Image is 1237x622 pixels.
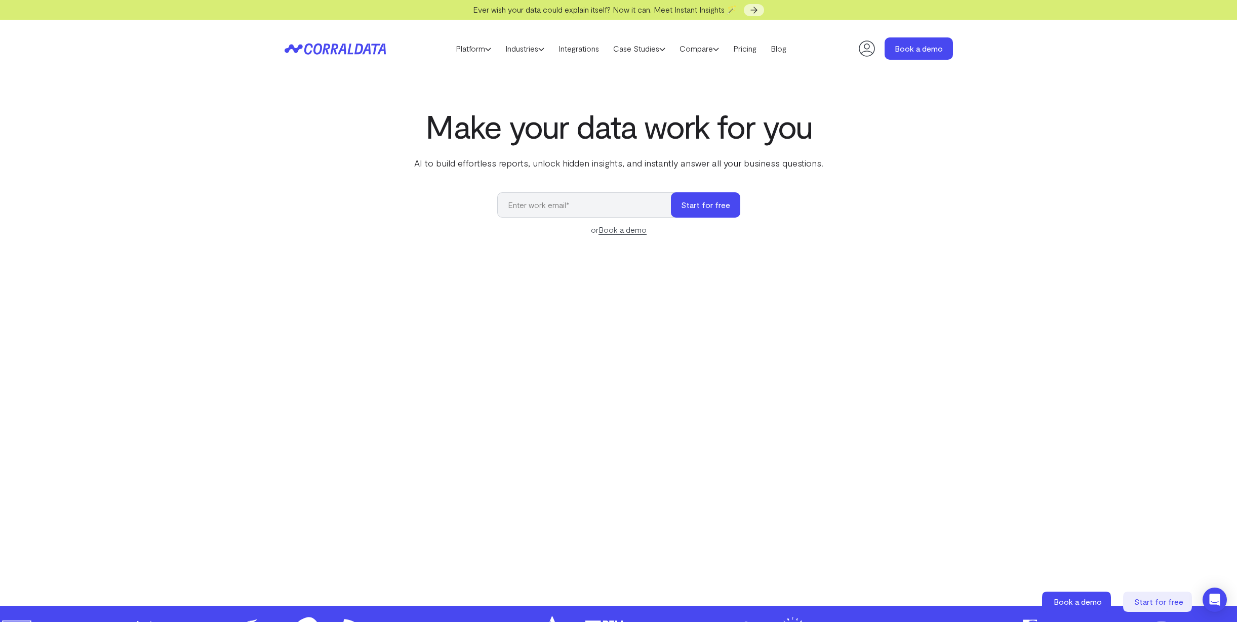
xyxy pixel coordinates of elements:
a: Industries [498,41,551,56]
a: Book a demo [885,37,953,60]
div: or [497,224,740,236]
a: Case Studies [606,41,672,56]
a: Start for free [1123,592,1194,612]
a: Blog [764,41,793,56]
button: Start for free [671,192,740,218]
a: Book a demo [1042,592,1113,612]
a: Book a demo [598,225,647,235]
a: Platform [449,41,498,56]
a: Compare [672,41,726,56]
span: Ever wish your data could explain itself? Now it can. Meet Instant Insights 🪄 [473,5,737,14]
p: AI to build effortless reports, unlock hidden insights, and instantly answer all your business qu... [412,156,825,170]
h1: Make your data work for you [412,108,825,144]
a: Pricing [726,41,764,56]
input: Enter work email* [497,192,681,218]
span: Book a demo [1054,597,1102,606]
div: Open Intercom Messenger [1203,588,1227,612]
span: Start for free [1134,597,1183,606]
a: Integrations [551,41,606,56]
